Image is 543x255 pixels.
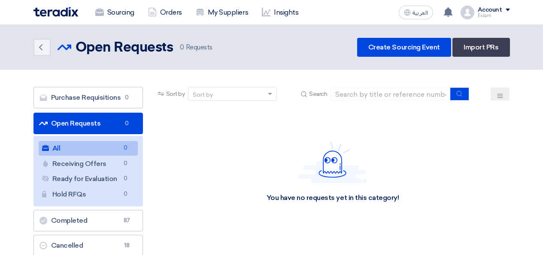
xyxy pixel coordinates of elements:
[189,3,255,22] a: My Suppliers
[76,39,173,56] h2: Open Requests
[331,88,451,101] input: Search by title or reference number
[413,10,428,16] span: العربية
[39,172,138,186] a: Ready for Evaluation
[478,13,510,18] div: Eslam
[267,194,399,203] div: You have no requests yet in this category!
[357,38,451,57] a: Create Sourcing Event
[298,141,367,183] img: Hello
[399,6,433,19] button: العربية
[33,210,143,231] a: Completed87
[478,6,502,14] div: Account
[180,43,212,52] span: Requests
[122,119,132,128] span: 0
[121,190,131,199] span: 0
[122,241,132,250] span: 18
[121,174,131,183] span: 0
[33,113,143,134] a: Open Requests0
[121,144,131,153] span: 0
[33,87,143,108] a: Purchase Requisitions0
[39,141,138,156] a: All
[166,89,185,98] span: Sort by
[121,159,131,168] span: 0
[180,43,184,51] span: 0
[33,7,78,17] img: Teradix logo
[122,216,132,225] span: 87
[39,157,138,171] a: Receiving Offers
[255,3,305,22] a: Insights
[193,90,213,99] div: Sort by
[122,93,132,102] span: 0
[461,6,474,19] img: profile_test.png
[141,3,189,22] a: Orders
[39,187,138,202] a: Hold RFQs
[309,89,327,98] span: Search
[452,38,510,57] a: Import PRs
[88,3,141,22] a: Sourcing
